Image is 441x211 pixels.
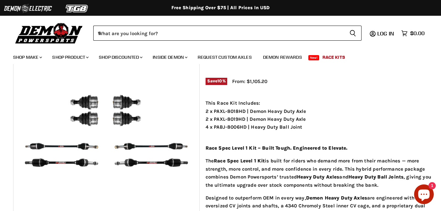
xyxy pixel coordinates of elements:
p: The is built for riders who demand more from their machines — more strength, more control, and mo... [206,157,434,189]
img: Demon Electric Logo 2 [3,2,53,15]
input: When autocomplete results are available use up and down arrows to review and enter to select [93,26,344,41]
b: Demon Heavy Duty Axles [306,195,367,201]
a: Request Custom Axles [193,51,257,64]
form: Product [93,26,362,41]
b: Race Spec Level 1 Kit – Built Tough. Engineered to Elevate. [206,145,348,151]
div: 2 x PAXL-8018HD | Demon Heavy Duty Axle 2 x PAXL-8019HD | Demon Heavy Duty Axle 4 x PABJ-8006HD |... [206,107,434,131]
button: Search [344,26,362,41]
inbox-online-store-chat: Shopify online store chat [412,184,436,206]
ul: Main menu [8,48,423,64]
b: Race Spec Level 1 Kit [214,158,265,164]
img: Demon Powersports [13,21,85,45]
span: From: $1,105.20 [232,78,267,84]
span: Save % [206,78,227,85]
a: Inside Demon [148,51,191,64]
a: Shop Make [8,51,46,64]
b: Heavy Duty Axles [297,174,339,180]
a: $0.00 [398,29,428,38]
span: Log in [377,30,394,37]
b: Heavy Duty Ball Joints [348,174,404,180]
span: $0.00 [410,30,425,36]
span: 10 [217,78,222,83]
div: This Race Kit Includes: [206,99,434,107]
span: New! [308,55,320,60]
a: Log in [374,31,398,36]
img: TGB Logo 2 [53,2,102,15]
a: Shop Discounted [94,51,146,64]
a: Race Kits [318,51,350,64]
a: Shop Product [47,51,93,64]
a: Demon Rewards [258,51,307,64]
